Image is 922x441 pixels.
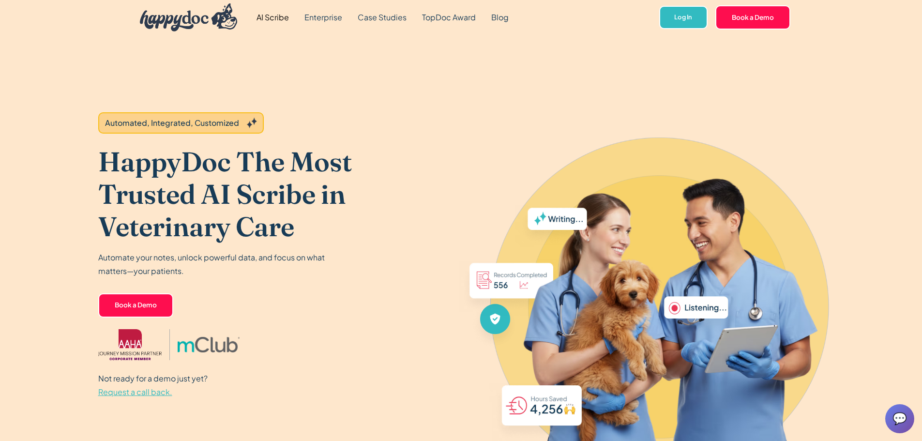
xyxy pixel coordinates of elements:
a: home [132,1,238,34]
img: HappyDoc Logo: A happy dog with his ear up, listening. [140,3,238,31]
a: Book a Demo [715,5,790,30]
a: Log In [659,6,707,30]
img: Grey sparkles. [247,118,257,128]
h1: HappyDoc The Most Trusted AI Scribe in Veterinary Care [98,145,425,243]
div: Automated, Integrated, Customized [105,117,239,129]
img: mclub logo [178,337,240,352]
img: AAHA Advantage logo [98,329,162,360]
p: Automate your notes, unlock powerful data, and focus on what matters—your patients. [98,251,331,278]
a: Book a Demo [98,293,173,318]
span: Request a call back. [98,387,172,397]
p: Not ready for a demo just yet? [98,372,208,399]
